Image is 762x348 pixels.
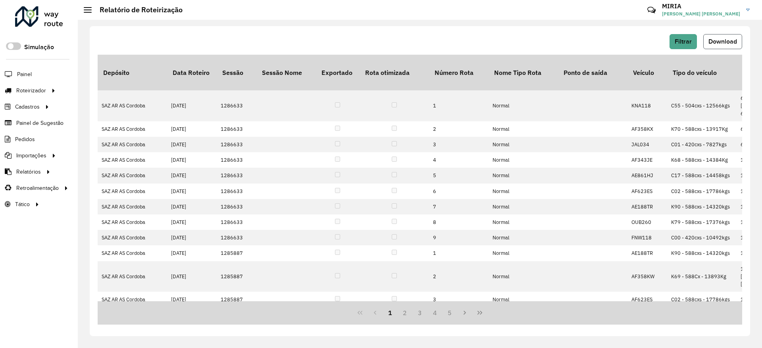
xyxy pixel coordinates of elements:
[489,230,558,245] td: Normal
[167,199,217,214] td: [DATE]
[627,152,667,168] td: AF343JE
[167,55,217,90] th: Data Roteiro
[98,55,167,90] th: Depósito
[167,90,217,121] td: [DATE]
[412,305,427,320] button: 3
[217,214,256,230] td: 1286633
[167,230,217,245] td: [DATE]
[627,214,667,230] td: OUB260
[667,137,737,152] td: C01 - 420cxs - 7827kgs
[98,230,167,245] td: SAZ AR AS Cordoba
[98,214,167,230] td: SAZ AR AS Cordoba
[429,199,489,214] td: 7
[489,121,558,137] td: Normal
[16,151,46,160] span: Importações
[98,261,167,292] td: SAZ AR AS Cordoba
[489,292,558,307] td: Normal
[489,199,558,214] td: Normal
[643,2,660,19] a: Contato Rápido
[98,245,167,261] td: SAZ AR AS Cordoba
[98,292,167,307] td: SAZ AR AS Cordoba
[217,121,256,137] td: 1286633
[24,42,54,52] label: Simulação
[167,245,217,261] td: [DATE]
[429,137,489,152] td: 3
[16,86,46,95] span: Roteirizador
[489,90,558,121] td: Normal
[667,199,737,214] td: K90 - 588cxs - 14320kgs
[429,245,489,261] td: 1
[627,168,667,183] td: AE861HJ
[489,214,558,230] td: Normal
[98,90,167,121] td: SAZ AR AS Cordoba
[489,261,558,292] td: Normal
[667,184,737,199] td: C02 - 588cxs - 17786kgs
[667,121,737,137] td: K70 - 588cxs - 13917Kg
[98,184,167,199] td: SAZ AR AS Cordoba
[217,137,256,152] td: 1286633
[489,168,558,183] td: Normal
[16,168,41,176] span: Relatórios
[167,168,217,183] td: [DATE]
[98,152,167,168] td: SAZ AR AS Cordoba
[167,137,217,152] td: [DATE]
[429,184,489,199] td: 6
[667,292,737,307] td: C02 - 588cxs - 17786kgs
[360,55,429,90] th: Rota otimizada
[92,6,183,14] h2: Relatório de Roteirização
[429,90,489,121] td: 1
[167,152,217,168] td: [DATE]
[627,90,667,121] td: KNA118
[627,230,667,245] td: FNW118
[489,184,558,199] td: Normal
[667,152,737,168] td: K68 - 588cxs - 14384Kg
[397,305,412,320] button: 2
[167,292,217,307] td: [DATE]
[662,10,740,17] span: [PERSON_NAME] [PERSON_NAME]
[667,90,737,121] td: C55 - 504cxs - 12566kgs
[667,168,737,183] td: C17 - 588cxs - 14458kgs
[98,199,167,214] td: SAZ AR AS Cordoba
[627,137,667,152] td: JAL034
[429,292,489,307] td: 3
[217,55,256,90] th: Sessão
[16,119,63,127] span: Painel de Sugestão
[489,245,558,261] td: Normal
[667,214,737,230] td: K79 - 588cxs - 17376kgs
[627,245,667,261] td: AE188TR
[558,55,627,90] th: Ponto de saída
[429,230,489,245] td: 9
[662,2,740,10] h3: MIRIA
[627,292,667,307] td: AF623ES
[217,261,256,292] td: 1285887
[429,261,489,292] td: 2
[167,214,217,230] td: [DATE]
[167,261,217,292] td: [DATE]
[667,261,737,292] td: K69 - 588Cx - 13893Kg
[256,55,316,90] th: Sessão Nome
[429,121,489,137] td: 2
[98,137,167,152] td: SAZ AR AS Cordoba
[667,55,737,90] th: Tipo do veículo
[429,168,489,183] td: 5
[427,305,443,320] button: 4
[15,135,35,143] span: Pedidos
[98,121,167,137] td: SAZ AR AS Cordoba
[217,292,256,307] td: 1285887
[627,261,667,292] td: AF358KW
[98,168,167,183] td: SAZ AR AS Cordoba
[429,214,489,230] td: 8
[217,245,256,261] td: 1285887
[217,90,256,121] td: 1286633
[217,152,256,168] td: 1286633
[17,70,32,78] span: Painel
[217,230,256,245] td: 1286633
[429,55,489,90] th: Número Rota
[429,152,489,168] td: 4
[457,305,472,320] button: Next Page
[489,152,558,168] td: Normal
[703,34,742,49] button: Download
[15,103,40,111] span: Cadastros
[675,38,692,45] span: Filtrar
[167,121,217,137] td: [DATE]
